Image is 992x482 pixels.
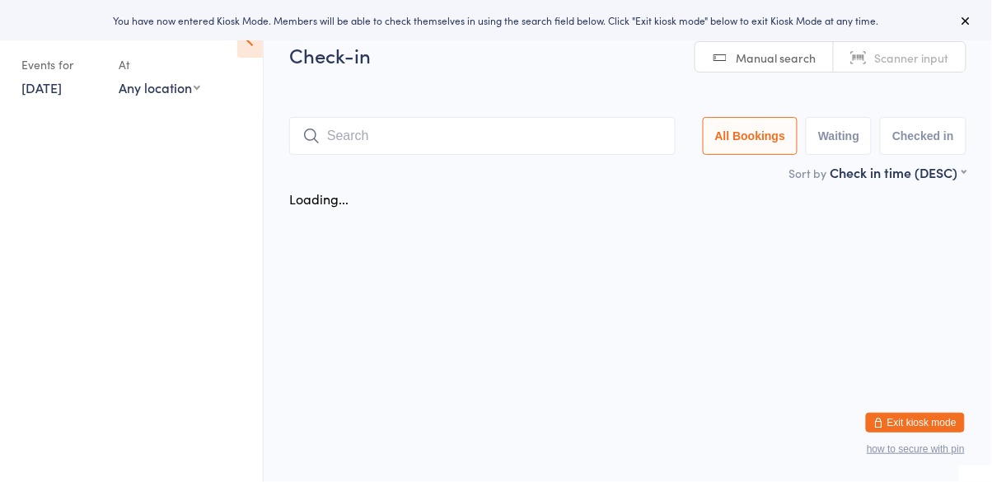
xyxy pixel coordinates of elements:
[866,413,965,433] button: Exit kiosk mode
[875,49,949,66] span: Scanner input
[119,51,200,78] div: At
[289,190,349,208] div: Loading...
[119,78,200,96] div: Any location
[789,165,827,181] label: Sort by
[703,117,798,155] button: All Bookings
[737,49,817,66] span: Manual search
[806,117,872,155] button: Waiting
[21,78,62,96] a: [DATE]
[21,51,102,78] div: Events for
[26,13,966,27] div: You have now entered Kiosk Mode. Members will be able to check themselves in using the search fie...
[289,41,966,68] h2: Check-in
[831,163,966,181] div: Check in time (DESC)
[289,117,676,155] input: Search
[867,443,965,455] button: how to secure with pin
[880,117,966,155] button: Checked in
